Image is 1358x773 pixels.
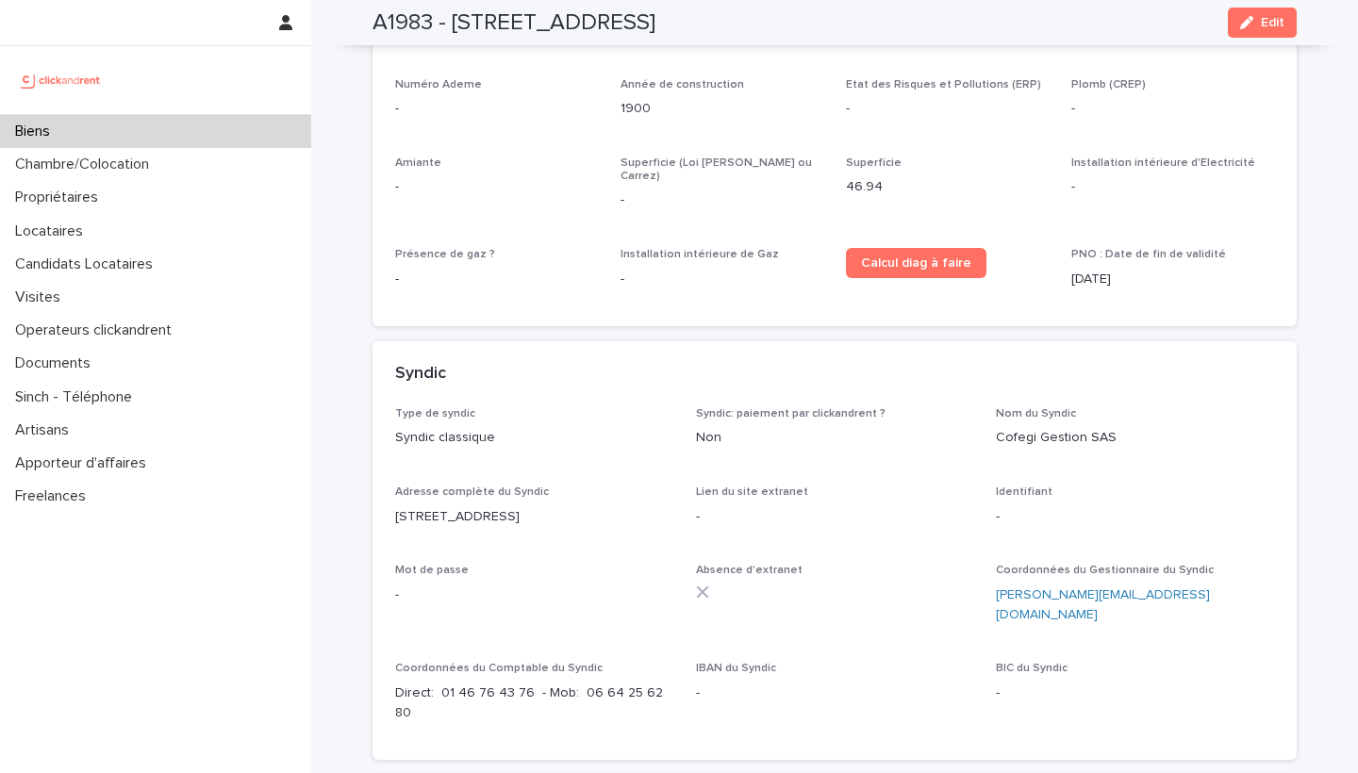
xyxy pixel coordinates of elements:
[621,270,823,289] p: -
[996,683,1274,703] p: -
[1071,177,1274,197] p: -
[846,79,1041,90] span: Etat des Risques et Pollutions (ERP)
[696,565,803,576] span: Absence d'extranet
[395,99,598,119] p: -
[395,663,603,674] span: Coordonnées du Comptable du Syndic
[395,270,598,289] p: -
[1071,157,1255,169] span: Installation intérieure d'Electricité
[373,9,655,37] h2: A1983 - [STREET_ADDRESS]
[846,157,902,169] span: Superficie
[996,663,1068,674] span: BIC du Syndic
[621,79,744,90] span: Année de construction
[395,177,598,197] p: -
[621,190,823,210] p: -
[395,565,469,576] span: Mot de passe
[395,428,673,448] p: Syndic classique
[8,388,147,406] p: Sinch - Téléphone
[696,486,808,498] span: Lien du site extranet
[696,408,886,419] span: Syndic: paiement par clickandrent ?
[8,288,75,306] p: Visites
[395,408,475,419] span: Type de syndic
[8,123,65,140] p: Biens
[996,486,1052,498] span: Identifiant
[696,507,974,527] p: -
[8,189,113,206] p: Propriétaires
[1261,16,1284,29] span: Edit
[8,354,106,372] p: Documents
[395,585,673,605] p: -
[1071,249,1226,260] span: PNO : Date de fin de validité
[846,99,1049,119] p: -
[996,565,1214,576] span: Coordonnées du Gestionnaire du Syndic
[395,79,482,90] span: Numéro Ademe
[395,157,441,169] span: Amiante
[696,428,974,448] p: Non
[1071,79,1146,90] span: Plomb (CREP)
[15,61,107,99] img: UCB0brd3T0yccxBKYDjQ
[996,507,1274,527] p: -
[1228,8,1297,38] button: Edit
[8,454,161,472] p: Apporteur d'affaires
[861,256,971,270] span: Calcul diag à faire
[395,364,446,385] h2: Syndic
[846,177,1049,197] p: 46.94
[996,408,1076,419] span: Nom du Syndic
[8,255,168,273] p: Candidats Locataires
[8,487,101,505] p: Freelances
[1071,99,1274,119] p: -
[395,249,495,260] span: Présence de gaz ?
[621,99,823,119] p: 1900
[8,421,84,439] p: Artisans
[395,683,673,723] p: Direct: 01 46 76 43 76 - Mob: 06 64 25 62 80
[395,507,673,527] p: [STREET_ADDRESS]
[996,588,1210,621] a: [PERSON_NAME][EMAIL_ADDRESS][DOMAIN_NAME]
[1071,270,1274,289] p: [DATE]
[696,663,776,674] span: IBAN du Syndic
[621,157,812,182] span: Superficie (Loi [PERSON_NAME] ou Carrez)
[8,156,164,173] p: Chambre/Colocation
[621,249,779,260] span: Installation intérieure de Gaz
[8,321,187,339] p: Operateurs clickandrent
[846,248,986,278] a: Calcul diag à faire
[696,683,974,703] p: -
[395,486,549,498] span: Adresse complète du Syndic
[8,222,98,240] p: Locataires
[996,428,1274,448] p: Cofegi Gestion SAS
